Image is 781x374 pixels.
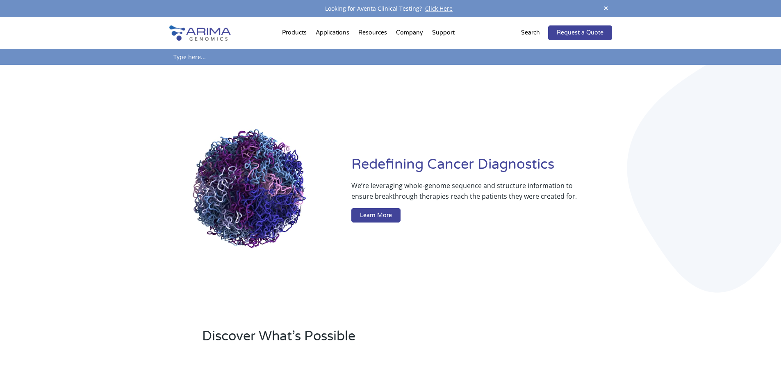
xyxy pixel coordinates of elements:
a: Learn More [351,208,401,223]
p: We’re leveraging whole-genome sequence and structure information to ensure breakthrough therapies... [351,180,579,208]
iframe: Chat Widget [740,335,781,374]
div: Looking for Aventa Clinical Testing? [169,3,612,14]
p: Search [521,28,540,38]
a: Click Here [422,5,456,12]
img: Arima-Genomics-logo [169,25,231,41]
a: Request a Quote [548,25,612,40]
h2: Discover What’s Possible [202,327,495,352]
h1: Redefining Cancer Diagnostics [351,155,612,180]
input: Type here... [169,49,612,65]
